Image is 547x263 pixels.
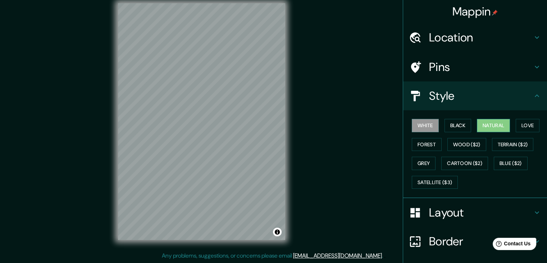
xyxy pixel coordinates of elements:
[403,227,547,256] div: Border
[429,30,533,45] h4: Location
[403,23,547,52] div: Location
[403,81,547,110] div: Style
[412,176,458,189] button: Satellite ($3)
[384,251,386,260] div: .
[412,157,436,170] button: Grey
[492,138,534,151] button: Terrain ($2)
[492,10,498,15] img: pin-icon.png
[429,60,533,74] h4: Pins
[477,119,510,132] button: Natural
[483,235,539,255] iframe: Help widget launcher
[412,138,442,151] button: Forest
[162,251,383,260] p: Any problems, suggestions, or concerns please email .
[403,53,547,81] div: Pins
[429,89,533,103] h4: Style
[429,205,533,220] h4: Layout
[445,119,471,132] button: Black
[494,157,528,170] button: Blue ($2)
[412,119,439,132] button: White
[516,119,539,132] button: Love
[118,3,285,240] canvas: Map
[403,198,547,227] div: Layout
[273,228,282,236] button: Toggle attribution
[441,157,488,170] button: Cartoon ($2)
[383,251,384,260] div: .
[447,138,486,151] button: Wood ($2)
[429,234,533,249] h4: Border
[293,252,382,259] a: [EMAIL_ADDRESS][DOMAIN_NAME]
[452,4,498,19] h4: Mappin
